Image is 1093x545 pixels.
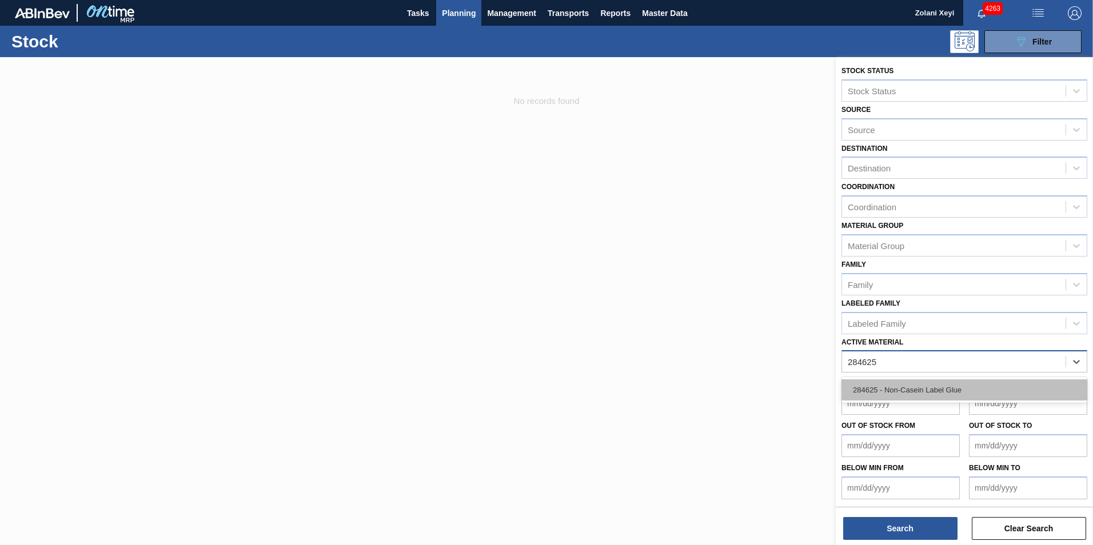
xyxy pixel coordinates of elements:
[11,35,182,48] h1: Stock
[969,392,1087,415] input: mm/dd/yyyy
[841,106,871,114] label: Source
[848,241,904,250] div: Material Group
[841,464,904,472] label: Below Min from
[548,6,589,20] span: Transports
[848,125,875,134] div: Source
[848,163,891,173] div: Destination
[950,30,979,53] div: Programming: no user selected
[969,464,1020,472] label: Below Min to
[841,145,887,153] label: Destination
[969,476,1087,499] input: mm/dd/yyyy
[848,202,896,212] div: Coordination
[600,6,631,20] span: Reports
[442,6,476,20] span: Planning
[848,86,896,95] div: Stock Status
[969,434,1087,457] input: mm/dd/yyyy
[841,392,960,415] input: mm/dd/yyyy
[984,30,1082,53] button: Filter
[841,476,960,499] input: mm/dd/yyyy
[1031,6,1045,20] img: userActions
[983,2,1003,15] span: 4263
[841,422,915,430] label: Out of Stock from
[841,338,903,346] label: Active Material
[848,318,906,328] div: Labeled Family
[841,299,900,307] label: Labeled Family
[642,6,687,20] span: Master Data
[1068,6,1082,20] img: Logout
[405,6,430,20] span: Tasks
[487,6,536,20] span: Management
[841,261,866,269] label: Family
[841,222,903,230] label: Material Group
[841,379,1087,400] div: 284625 - Non-Casein Label Glue
[841,434,960,457] input: mm/dd/yyyy
[848,279,873,289] div: Family
[841,183,895,191] label: Coordination
[1032,37,1052,46] span: Filter
[841,67,893,75] label: Stock Status
[15,8,70,18] img: TNhmsLtSVTkK8tSr43FrP2fwEKptu5GPRR3wAAAABJRU5ErkJggg==
[969,422,1032,430] label: Out of Stock to
[963,5,1000,21] button: Notifications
